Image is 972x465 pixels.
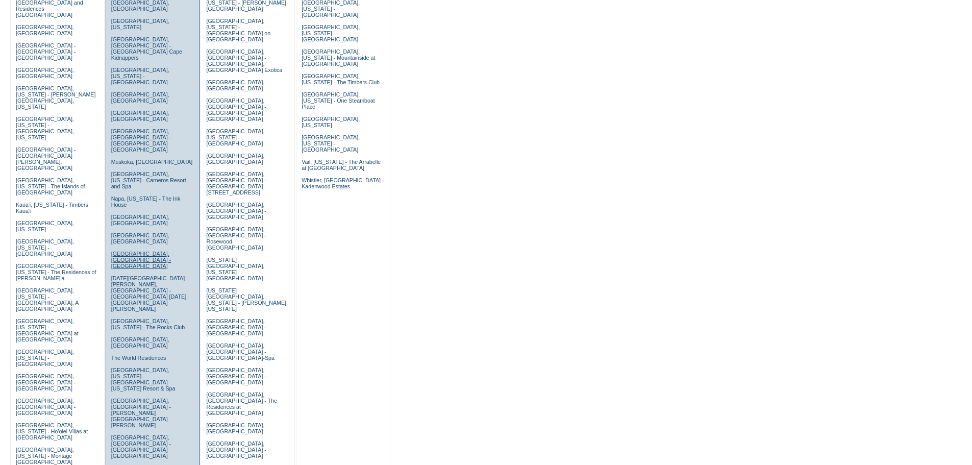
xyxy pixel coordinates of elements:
[206,318,266,336] a: [GEOGRAPHIC_DATA], [GEOGRAPHIC_DATA] - [GEOGRAPHIC_DATA]
[111,434,171,459] a: [GEOGRAPHIC_DATA], [GEOGRAPHIC_DATA] - [GEOGRAPHIC_DATA] [GEOGRAPHIC_DATA]
[206,171,266,195] a: [GEOGRAPHIC_DATA], [GEOGRAPHIC_DATA] - [GEOGRAPHIC_DATA][STREET_ADDRESS]
[16,263,96,281] a: [GEOGRAPHIC_DATA], [US_STATE] - The Residences of [PERSON_NAME]'a
[206,202,266,220] a: [GEOGRAPHIC_DATA], [GEOGRAPHIC_DATA] - [GEOGRAPHIC_DATA]
[206,128,264,146] a: [GEOGRAPHIC_DATA], [US_STATE] - [GEOGRAPHIC_DATA]
[16,116,74,140] a: [GEOGRAPHIC_DATA], [US_STATE] - [GEOGRAPHIC_DATA], [US_STATE]
[206,422,264,434] a: [GEOGRAPHIC_DATA], [GEOGRAPHIC_DATA]
[111,275,186,312] a: [DATE][GEOGRAPHIC_DATA][PERSON_NAME], [GEOGRAPHIC_DATA] - [GEOGRAPHIC_DATA] [DATE][GEOGRAPHIC_DAT...
[111,195,181,208] a: Napa, [US_STATE] - The Ink House
[16,318,79,342] a: [GEOGRAPHIC_DATA], [US_STATE] - [GEOGRAPHIC_DATA] at [GEOGRAPHIC_DATA]
[16,373,76,391] a: [GEOGRAPHIC_DATA], [GEOGRAPHIC_DATA] - [GEOGRAPHIC_DATA]
[302,48,375,67] a: [GEOGRAPHIC_DATA], [US_STATE] - Mountainside at [GEOGRAPHIC_DATA]
[111,355,166,361] a: The World Residences
[302,91,375,110] a: [GEOGRAPHIC_DATA], [US_STATE] - One Steamboat Place
[302,73,380,85] a: [GEOGRAPHIC_DATA], [US_STATE] - The Timbers Club
[111,18,169,30] a: [GEOGRAPHIC_DATA], [US_STATE]
[302,134,360,153] a: [GEOGRAPHIC_DATA], [US_STATE] - [GEOGRAPHIC_DATA]
[111,318,185,330] a: [GEOGRAPHIC_DATA], [US_STATE] - The Rocks Club
[16,287,79,312] a: [GEOGRAPHIC_DATA], [US_STATE] - [GEOGRAPHIC_DATA], A [GEOGRAPHIC_DATA]
[111,214,169,226] a: [GEOGRAPHIC_DATA], [GEOGRAPHIC_DATA]
[302,24,360,42] a: [GEOGRAPHIC_DATA], [US_STATE] - [GEOGRAPHIC_DATA]
[16,24,74,36] a: [GEOGRAPHIC_DATA], [GEOGRAPHIC_DATA]
[111,36,182,61] a: [GEOGRAPHIC_DATA], [GEOGRAPHIC_DATA] - [GEOGRAPHIC_DATA] Cape Kidnappers
[16,202,88,214] a: Kaua'i, [US_STATE] - Timbers Kaua'i
[16,422,88,440] a: [GEOGRAPHIC_DATA], [US_STATE] - Ho'olei Villas at [GEOGRAPHIC_DATA]
[206,18,270,42] a: [GEOGRAPHIC_DATA], [US_STATE] - [GEOGRAPHIC_DATA] on [GEOGRAPHIC_DATA]
[16,398,76,416] a: [GEOGRAPHIC_DATA], [GEOGRAPHIC_DATA] - [GEOGRAPHIC_DATA]
[111,367,176,391] a: [GEOGRAPHIC_DATA], [US_STATE] - [GEOGRAPHIC_DATA] [US_STATE] Resort & Spa
[16,146,76,171] a: [GEOGRAPHIC_DATA] - [GEOGRAPHIC_DATA][PERSON_NAME], [GEOGRAPHIC_DATA]
[111,110,169,122] a: [GEOGRAPHIC_DATA], [GEOGRAPHIC_DATA]
[16,42,76,61] a: [GEOGRAPHIC_DATA] - [GEOGRAPHIC_DATA] - [GEOGRAPHIC_DATA]
[16,447,74,465] a: [GEOGRAPHIC_DATA], [US_STATE] - Montage [GEOGRAPHIC_DATA]
[111,159,192,165] a: Muskoka, [GEOGRAPHIC_DATA]
[111,91,169,104] a: [GEOGRAPHIC_DATA], [GEOGRAPHIC_DATA]
[206,226,266,251] a: [GEOGRAPHIC_DATA], [GEOGRAPHIC_DATA] - Rosewood [GEOGRAPHIC_DATA]
[111,398,171,428] a: [GEOGRAPHIC_DATA], [GEOGRAPHIC_DATA] - [PERSON_NAME][GEOGRAPHIC_DATA][PERSON_NAME]
[111,171,186,189] a: [GEOGRAPHIC_DATA], [US_STATE] - Carneros Resort and Spa
[16,349,74,367] a: [GEOGRAPHIC_DATA], [US_STATE] - [GEOGRAPHIC_DATA]
[206,79,264,91] a: [GEOGRAPHIC_DATA], [GEOGRAPHIC_DATA]
[16,238,74,257] a: [GEOGRAPHIC_DATA], [US_STATE] - [GEOGRAPHIC_DATA]
[302,159,381,171] a: Vail, [US_STATE] - The Arrabelle at [GEOGRAPHIC_DATA]
[111,232,169,244] a: [GEOGRAPHIC_DATA], [GEOGRAPHIC_DATA]
[206,153,264,165] a: [GEOGRAPHIC_DATA], [GEOGRAPHIC_DATA]
[16,67,74,79] a: [GEOGRAPHIC_DATA], [GEOGRAPHIC_DATA]
[206,342,274,361] a: [GEOGRAPHIC_DATA], [GEOGRAPHIC_DATA] - [GEOGRAPHIC_DATA]-Spa
[111,67,169,85] a: [GEOGRAPHIC_DATA], [US_STATE] - [GEOGRAPHIC_DATA]
[206,257,264,281] a: [US_STATE][GEOGRAPHIC_DATA], [US_STATE][GEOGRAPHIC_DATA]
[302,177,384,189] a: Whistler, [GEOGRAPHIC_DATA] - Kadenwood Estates
[302,116,360,128] a: [GEOGRAPHIC_DATA], [US_STATE]
[206,440,266,459] a: [GEOGRAPHIC_DATA], [GEOGRAPHIC_DATA] - [GEOGRAPHIC_DATA]
[206,367,266,385] a: [GEOGRAPHIC_DATA], [GEOGRAPHIC_DATA] - [GEOGRAPHIC_DATA]
[206,391,277,416] a: [GEOGRAPHIC_DATA], [GEOGRAPHIC_DATA] - The Residences at [GEOGRAPHIC_DATA]
[16,177,85,195] a: [GEOGRAPHIC_DATA], [US_STATE] - The Islands of [GEOGRAPHIC_DATA]
[111,128,171,153] a: [GEOGRAPHIC_DATA], [GEOGRAPHIC_DATA] - [GEOGRAPHIC_DATA] [GEOGRAPHIC_DATA]
[206,97,266,122] a: [GEOGRAPHIC_DATA], [GEOGRAPHIC_DATA] - [GEOGRAPHIC_DATA] [GEOGRAPHIC_DATA]
[206,287,286,312] a: [US_STATE][GEOGRAPHIC_DATA], [US_STATE] - [PERSON_NAME] [US_STATE]
[111,336,169,349] a: [GEOGRAPHIC_DATA], [GEOGRAPHIC_DATA]
[111,251,171,269] a: [GEOGRAPHIC_DATA], [GEOGRAPHIC_DATA] - [GEOGRAPHIC_DATA]
[16,85,96,110] a: [GEOGRAPHIC_DATA], [US_STATE] - [PERSON_NAME][GEOGRAPHIC_DATA], [US_STATE]
[16,220,74,232] a: [GEOGRAPHIC_DATA], [US_STATE]
[206,48,282,73] a: [GEOGRAPHIC_DATA], [GEOGRAPHIC_DATA] - [GEOGRAPHIC_DATA], [GEOGRAPHIC_DATA] Exotica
